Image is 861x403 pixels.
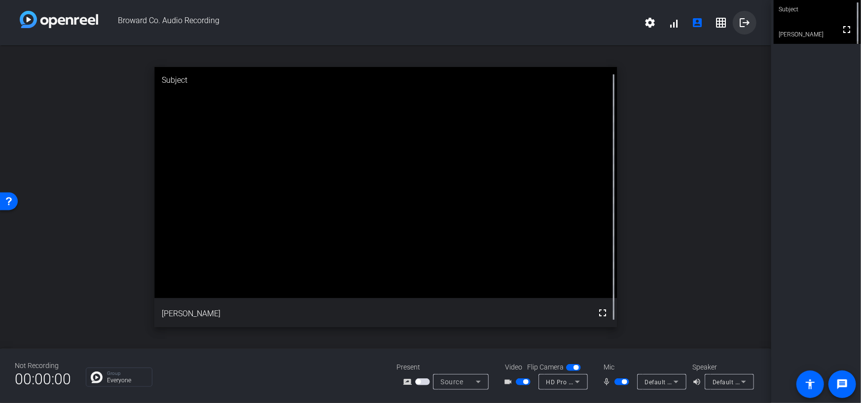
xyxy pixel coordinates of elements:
button: signal_cellular_alt [662,11,685,34]
mat-icon: volume_up [692,376,704,388]
mat-icon: accessibility [804,378,816,390]
span: HD Pro Webcam C920 (046d:0892) [546,378,648,386]
div: Speaker [692,362,752,372]
mat-icon: grid_on [715,17,727,29]
div: Not Recording [15,361,71,371]
p: Group [107,371,147,376]
span: Flip Camera [527,362,564,372]
div: Mic [594,362,692,372]
img: Chat Icon [91,371,103,383]
div: Present [396,362,495,372]
mat-icon: videocam_outline [504,376,516,388]
span: Default - Microphone (Yeti Stereo Microphone) (046d:0ab7) [645,378,816,386]
mat-icon: screen_share_outline [403,376,415,388]
mat-icon: fullscreen [597,307,609,319]
img: white-gradient.svg [20,11,98,28]
span: Broward Co. Audio Recording [98,11,638,34]
mat-icon: mic_none [603,376,614,388]
mat-icon: fullscreen [841,24,853,35]
span: 00:00:00 [15,367,71,391]
p: Everyone [107,377,147,383]
div: Subject [154,67,617,94]
mat-icon: message [836,378,848,390]
span: Video [505,362,522,372]
mat-icon: logout [739,17,751,29]
span: Source [441,378,464,386]
mat-icon: account_box [691,17,703,29]
mat-icon: settings [644,17,656,29]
